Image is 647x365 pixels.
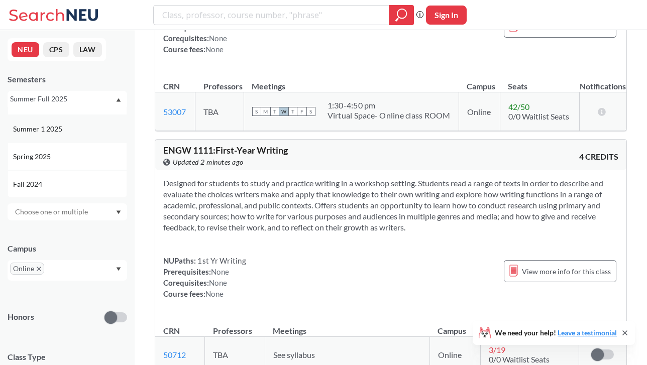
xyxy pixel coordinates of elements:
[579,315,626,337] th: Notifications
[37,267,41,271] svg: X to remove pill
[163,325,180,336] div: CRN
[10,93,115,104] div: Summer Full 2025
[508,102,529,111] span: 42 / 50
[161,7,382,24] input: Class, professor, course number, "phrase"
[195,71,244,92] th: Professors
[163,178,618,233] section: Designed for students to study and practice writing in a workshop setting. Students read a range ...
[252,107,261,116] span: S
[10,263,44,275] span: OnlineX to remove pill
[522,265,611,278] span: View more info for this class
[8,260,127,281] div: OnlineX to remove pillDropdown arrow
[389,5,414,25] div: magnifying glass
[211,267,229,276] span: None
[8,243,127,254] div: Campus
[163,255,246,299] div: NUPaths: Prerequisites: Corequisites: Course fees:
[429,315,481,337] th: Campus
[328,100,451,110] div: 1:30 - 4:50 pm
[116,98,121,102] svg: Dropdown arrow
[209,278,227,287] span: None
[489,354,550,364] span: 0/0 Waitlist Seats
[495,329,617,336] span: We need your help!
[209,34,227,43] span: None
[163,81,180,92] div: CRN
[481,315,579,337] th: Seats
[8,203,127,220] div: Dropdown arrow
[10,206,94,218] input: Choose one or multiple
[73,42,102,57] button: LAW
[12,42,39,57] button: NEU
[579,71,626,92] th: Notifications
[173,157,244,168] span: Updated 2 minutes ago
[261,107,270,116] span: M
[395,8,407,22] svg: magnifying glass
[195,92,244,131] td: TBA
[205,315,265,337] th: Professors
[297,107,306,116] span: F
[426,6,467,25] button: Sign In
[459,92,500,131] td: Online
[163,11,229,55] div: NUPaths: Prerequisites: Corequisites: Course fees:
[13,124,64,135] span: Summer 1 2025
[205,289,224,298] span: None
[279,107,288,116] span: W
[116,210,121,214] svg: Dropdown arrow
[270,107,279,116] span: T
[43,42,69,57] button: CPS
[265,315,429,337] th: Meetings
[459,71,500,92] th: Campus
[489,345,505,354] span: 3 / 19
[579,151,618,162] span: 4 CREDITS
[116,267,121,271] svg: Dropdown arrow
[196,256,246,265] span: 1st Yr Writing
[558,328,617,337] a: Leave a testimonial
[500,71,579,92] th: Seats
[163,107,186,116] a: 53007
[8,91,127,107] div: Summer Full 2025Dropdown arrowFall 2025Summer 2 2025Summer Full 2025Summer 1 2025Spring 2025Fall ...
[306,107,315,116] span: S
[273,350,315,359] span: See syllabus
[205,45,224,54] span: None
[163,145,288,156] span: ENGW 1111 : First-Year Writing
[163,350,186,359] a: 50712
[13,151,53,162] span: Spring 2025
[8,311,34,323] p: Honors
[13,179,44,190] span: Fall 2024
[8,351,127,362] span: Class Type
[328,110,451,120] div: Virtual Space- Online class ROOM
[288,107,297,116] span: T
[8,74,127,85] div: Semesters
[244,71,459,92] th: Meetings
[508,111,569,121] span: 0/0 Waitlist Seats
